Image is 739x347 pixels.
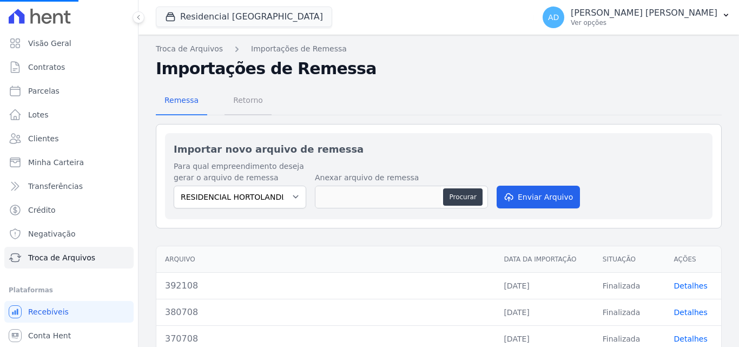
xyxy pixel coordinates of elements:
h2: Importar novo arquivo de remessa [174,142,704,156]
td: [DATE] [495,299,593,325]
a: Parcelas [4,80,134,102]
a: Negativação [4,223,134,245]
a: Remessa [156,87,207,115]
a: Clientes [4,128,134,149]
a: Lotes [4,104,134,126]
a: Importações de Remessa [251,43,347,55]
span: Conta Hent [28,330,71,341]
th: Ações [665,246,721,273]
button: Residencial [GEOGRAPHIC_DATA] [156,6,332,27]
th: Arquivo [156,246,495,273]
span: Remessa [158,89,205,111]
span: Negativação [28,228,76,239]
button: Procurar [443,188,482,206]
a: Detalhes [674,308,708,317]
span: Troca de Arquivos [28,252,95,263]
td: Finalizada [594,299,665,325]
td: [DATE] [495,272,593,299]
span: Crédito [28,205,56,215]
td: Finalizada [594,272,665,299]
a: Crédito [4,199,134,221]
div: 392108 [165,279,486,292]
span: Parcelas [28,86,60,96]
button: AD [PERSON_NAME] [PERSON_NAME] Ver opções [534,2,739,32]
div: 380708 [165,306,486,319]
a: Troca de Arquivos [156,43,223,55]
a: Transferências [4,175,134,197]
p: Ver opções [571,18,717,27]
span: Clientes [28,133,58,144]
a: Conta Hent [4,325,134,346]
span: Visão Geral [28,38,71,49]
th: Situação [594,246,665,273]
a: Recebíveis [4,301,134,323]
a: Detalhes [674,281,708,290]
nav: Breadcrumb [156,43,722,55]
div: 370708 [165,332,486,345]
span: Transferências [28,181,83,192]
span: Contratos [28,62,65,73]
span: Recebíveis [28,306,69,317]
span: AD [548,14,559,21]
a: Troca de Arquivos [4,247,134,269]
a: Minha Carteira [4,152,134,173]
span: Lotes [28,109,49,120]
span: Minha Carteira [28,157,84,168]
span: Retorno [227,89,269,111]
div: Plataformas [9,284,129,297]
label: Anexar arquivo de remessa [315,172,488,184]
a: Retorno [225,87,272,115]
label: Para qual empreendimento deseja gerar o arquivo de remessa [174,161,306,184]
a: Visão Geral [4,32,134,54]
button: Enviar Arquivo [497,186,580,208]
a: Contratos [4,56,134,78]
h2: Importações de Remessa [156,59,722,78]
th: Data da Importação [495,246,593,273]
p: [PERSON_NAME] [PERSON_NAME] [571,8,717,18]
a: Detalhes [674,335,708,343]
